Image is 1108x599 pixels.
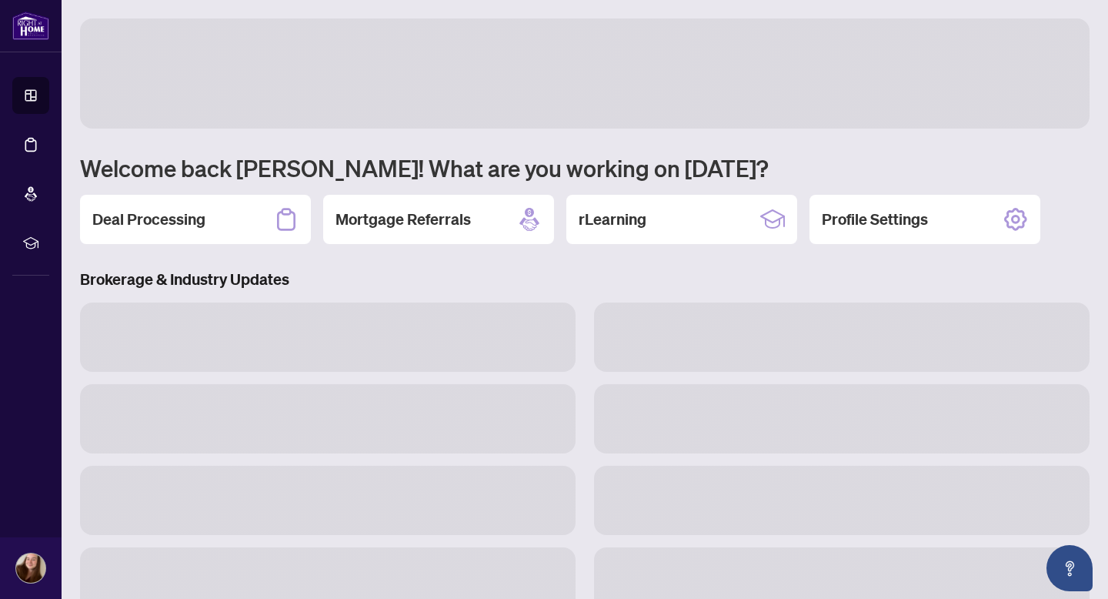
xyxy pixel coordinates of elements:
[80,153,1090,182] h1: Welcome back [PERSON_NAME]! What are you working on [DATE]?
[16,554,45,583] img: Profile Icon
[80,269,1090,290] h3: Brokerage & Industry Updates
[822,209,928,230] h2: Profile Settings
[92,209,205,230] h2: Deal Processing
[1046,545,1093,591] button: Open asap
[12,12,49,40] img: logo
[579,209,646,230] h2: rLearning
[335,209,471,230] h2: Mortgage Referrals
